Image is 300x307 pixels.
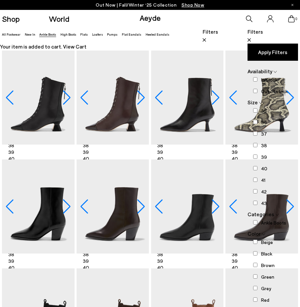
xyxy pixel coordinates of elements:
[75,159,147,254] img: Hedvig Cowboy Ankle Boots
[63,43,86,50] a: View Cart
[232,155,239,162] li: 40
[288,15,295,22] a: 0
[261,76,278,83] label: In stock
[226,254,297,268] a: [PERSON_NAME] 36 37 38 39 40 41 42 €495
[151,51,223,145] img: Elina Ankle Boots
[83,155,117,162] li: 40
[261,142,267,149] label: 38
[77,159,149,254] img: Hedvig Cowboy Ankle Boots
[77,254,149,268] a: Hedvig 36 37 38 39 40 41 42 €495
[8,142,43,149] li: 38
[248,28,263,35] span: Filters
[232,149,239,155] li: 39
[248,211,274,217] span: Categories
[77,51,149,145] img: Gwen Lace-Up Boots
[261,262,275,269] label: Brown
[226,145,297,159] a: Elina 36 37 38 39 40 41 42 €495
[80,32,88,36] a: Flats
[248,68,272,74] span: Availability
[248,230,261,237] span: Color
[151,51,223,145] a: Elina Ankle Boots Elina Ankle Boots Elina Ankle Boots
[295,17,298,21] span: 0
[92,32,103,36] a: Loafers
[151,254,223,268] a: [PERSON_NAME] 36 37 38 39 40 41 42 €495
[232,251,266,258] li: 38
[157,258,192,264] li: 39
[225,159,298,254] a: Baba Pointed Cowboy Boots Baba Pointed Cowboy Boots
[77,51,149,145] a: Gwen Lace-Up Boots Gwen Lace-Up Boots Gwen Lace-Up Boots Gwen Lace-Up Boots
[83,258,94,264] li: 39
[8,155,43,162] li: 40
[2,159,74,254] a: Hedvig Cowboy Ankle Boots Hedvig Cowboy Ankle Boots Hedvig Cowboy Ankle Boots Hedvig Cowboy Ankle...
[157,149,164,155] li: 39
[107,32,117,36] a: Pumps
[149,159,221,254] img: Hedvig Cowboy Ankle Boots
[182,2,204,8] span: Navigate to /collections/new-in
[39,32,56,36] a: Ankle Boots
[75,51,147,145] img: Gwen Lace-Up Boots
[261,219,286,226] label: Ankle Boots
[8,258,19,264] li: 39
[261,153,267,160] label: 39
[261,107,267,114] label: 35
[8,251,19,258] li: 38
[77,145,149,159] a: [PERSON_NAME] 36 37 38 39 40 41 42 €495
[248,99,258,105] span: Size
[225,51,298,145] a: Elina Ankle Boots Elina Ankle Boots
[261,177,265,184] label: 41
[83,142,117,149] li: 38
[60,32,76,36] a: High Boots
[232,264,266,271] li: 40
[232,129,239,175] ul: variant
[2,254,74,268] a: Hedvig 36 37 38 39 40 41 42 €495
[2,15,20,23] a: Shop
[96,2,204,8] p: Out Now | Fall/Winter ‘25 Collection
[261,239,273,246] label: Beige
[2,159,74,254] img: Hedvig Cowboy Ankle Boots
[157,142,164,149] li: 38
[157,238,192,284] ul: variant
[2,51,74,145] img: Gwen Lace-Up Boots
[8,149,43,155] li: 39
[261,88,288,95] label: Out of stock
[225,159,298,254] img: Baba Pointed Cowboy Boots
[232,238,266,284] ul: variant
[151,145,223,159] a: Elina 36 37 38 39 40 41 42 €495
[8,238,19,284] ul: variant
[261,119,267,126] label: 36
[83,264,94,271] li: 40
[157,251,192,258] li: 38
[8,264,19,271] li: 40
[261,285,271,292] label: Grey
[261,165,267,172] label: 40
[232,142,239,149] li: 38
[157,264,192,271] li: 40
[2,145,74,159] a: [PERSON_NAME] 36 37 38 39 40 41 42 €495
[203,28,218,35] span: Filters
[83,238,94,284] ul: variant
[77,159,149,254] a: Hedvig Cowboy Ankle Boots Hedvig Cowboy Ankle Boots Hedvig Cowboy Ankle Boots Hedvig Cowboy Ankle...
[122,32,141,36] a: Flat Sandals
[232,258,266,264] li: 39
[261,188,267,195] label: 42
[146,32,169,36] a: Heeled Sandals
[83,149,117,155] li: 39
[83,129,117,175] ul: variant
[8,129,43,175] ul: variant
[225,51,298,145] img: Elina Ankle Boots
[25,32,35,36] a: New In
[140,13,161,22] a: Aeyde
[157,155,164,162] li: 40
[248,44,298,61] button: Apply Filters
[157,129,164,175] ul: variant
[223,159,296,254] img: Baba Pointed Cowboy Boots
[83,251,94,258] li: 38
[261,130,267,137] label: 37
[223,51,296,145] img: Elina Ankle Boots
[2,32,20,36] a: All Footwear
[49,15,69,23] a: World
[149,51,221,145] img: Gwen Lace-Up Boots
[261,250,272,257] label: Black
[261,200,267,207] label: 43
[151,159,223,254] a: Baba Pointed Cowboy Boots Baba Pointed Cowboy Boots Baba Pointed Cowboy Boots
